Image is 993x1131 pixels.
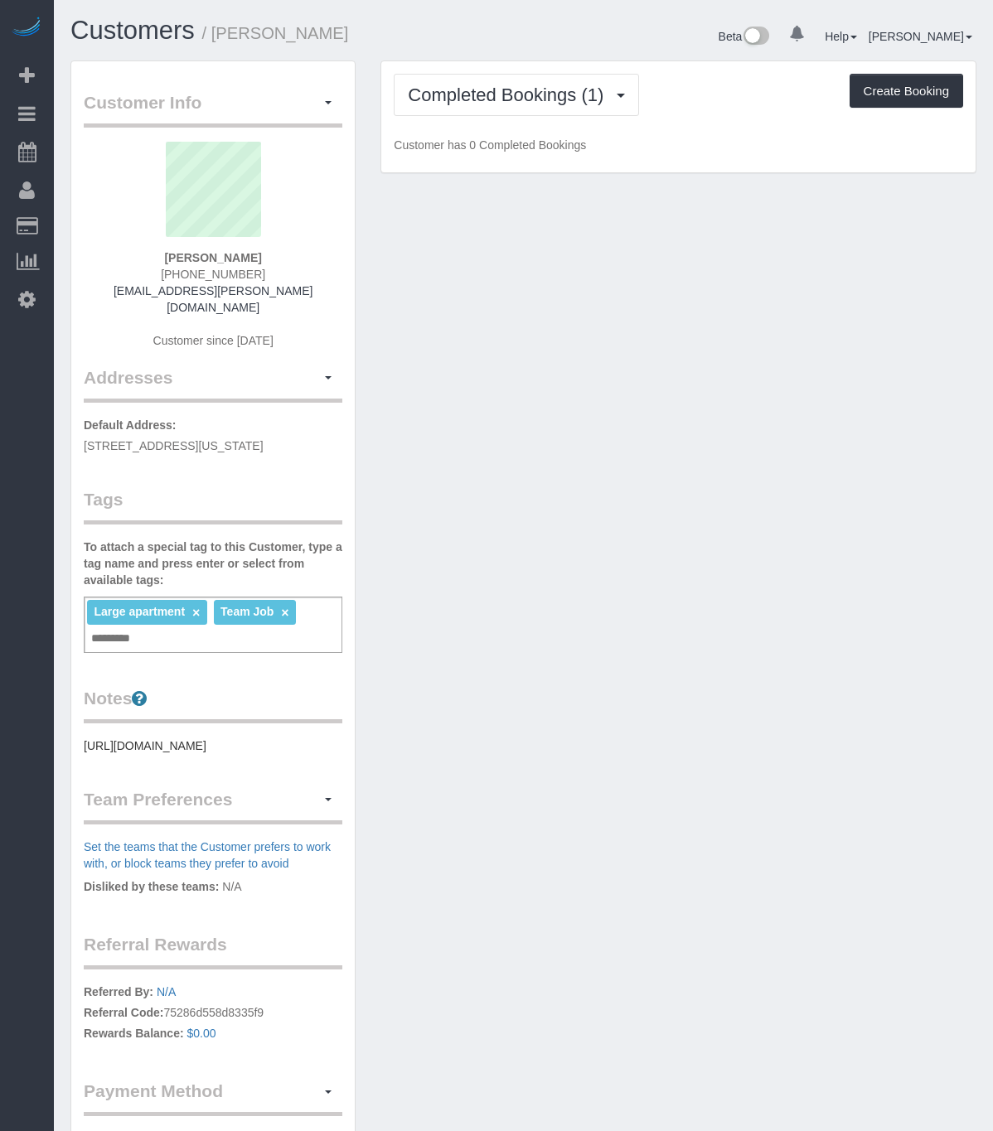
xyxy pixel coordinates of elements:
label: Referred By: [84,984,153,1000]
a: [EMAIL_ADDRESS][PERSON_NAME][DOMAIN_NAME] [114,284,312,314]
a: Beta [719,30,770,43]
img: New interface [742,27,769,48]
legend: Notes [84,686,342,723]
label: Disliked by these teams: [84,878,219,895]
a: Set the teams that the Customer prefers to work with, or block teams they prefer to avoid [84,840,331,870]
legend: Payment Method [84,1079,342,1116]
span: N/A [222,880,241,893]
img: Automaid Logo [10,17,43,40]
p: Customer has 0 Completed Bookings [394,137,963,153]
button: Completed Bookings (1) [394,74,639,116]
a: Customers [70,16,195,45]
span: [STREET_ADDRESS][US_STATE] [84,439,264,452]
legend: Tags [84,487,342,524]
a: [PERSON_NAME] [869,30,972,43]
strong: [PERSON_NAME] [164,251,261,264]
button: Create Booking [850,74,963,109]
label: To attach a special tag to this Customer, type a tag name and press enter or select from availabl... [84,539,342,588]
label: Default Address: [84,417,177,433]
p: 75286d558d8335f9 [84,984,342,1046]
legend: Referral Rewards [84,932,342,969]
legend: Team Preferences [84,787,342,824]
a: × [192,606,200,620]
span: Team Job [220,605,274,618]
legend: Customer Info [84,90,342,128]
a: N/A [157,985,176,998]
span: Large apartment [94,605,185,618]
span: [PHONE_NUMBER] [161,268,265,281]
span: Customer since [DATE] [153,334,274,347]
a: Help [825,30,857,43]
pre: [URL][DOMAIN_NAME] [84,737,342,754]
span: Completed Bookings (1) [408,85,612,105]
label: Referral Code: [84,1004,163,1021]
small: / [PERSON_NAME] [202,24,349,42]
label: Rewards Balance: [84,1025,184,1042]
a: $0.00 [187,1027,216,1040]
a: × [281,606,288,620]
